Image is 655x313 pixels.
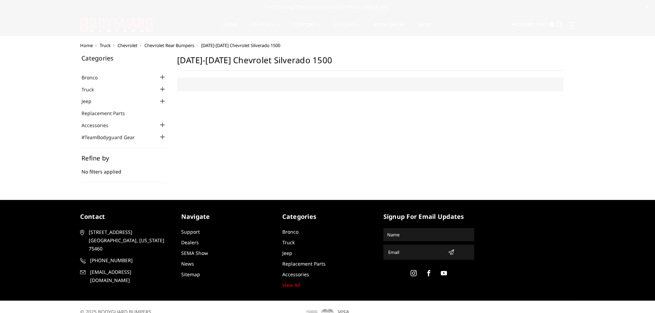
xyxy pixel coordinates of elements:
[90,256,170,265] span: [PHONE_NUMBER]
[100,42,111,48] a: Truck
[385,247,445,258] input: Email
[282,228,298,235] a: Bronco
[418,22,432,36] a: News
[181,212,272,221] h5: Navigate
[80,42,93,48] a: Home
[80,256,171,265] a: [PHONE_NUMBER]
[81,122,117,129] a: Accessories
[536,21,548,27] span: Cart
[549,22,554,27] span: 0
[536,15,554,34] a: Cart 0
[384,229,473,240] input: Name
[89,228,168,253] span: [STREET_ADDRESS] [GEOGRAPHIC_DATA], [US_STATE] 75460
[81,134,143,141] a: #TeamBodyguard Gear
[374,22,404,36] a: SEMA Show
[81,86,102,93] a: Truck
[90,268,170,284] span: [EMAIL_ADDRESS][DOMAIN_NAME]
[201,42,280,48] span: [DATE]-[DATE] Chevrolet Silverado 1500
[177,55,564,71] h1: [DATE]-[DATE] Chevrolet Silverado 1500
[80,18,154,32] img: BODYGUARD BUMPERS
[282,282,300,288] a: View All
[80,212,171,221] h5: contact
[223,22,238,36] a: Home
[252,22,280,36] a: shop all
[181,239,199,246] a: Dealers
[81,98,100,105] a: Jeep
[282,250,292,256] a: Jeep
[282,271,309,278] a: Accessories
[81,155,167,161] h5: Refine by
[81,55,167,61] h5: Categories
[293,22,320,36] a: Support
[512,21,534,27] span: Account
[181,271,200,278] a: Sitemap
[81,155,167,182] div: No filters applied
[282,260,326,267] a: Replacement Parts
[512,15,534,34] a: Account
[383,212,474,221] h5: signup for email updates
[81,74,106,81] a: Bronco
[81,110,133,117] a: Replacement Parts
[181,228,200,235] a: Support
[144,42,194,48] a: Chevrolet Rear Bumpers
[118,42,138,48] a: Chevrolet
[282,239,295,246] a: Truck
[181,250,208,256] a: SEMA Show
[181,260,194,267] a: News
[80,268,171,284] a: [EMAIL_ADDRESS][DOMAIN_NAME]
[366,3,389,10] a: More Info
[334,22,360,36] a: Dealers
[282,212,373,221] h5: Categories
